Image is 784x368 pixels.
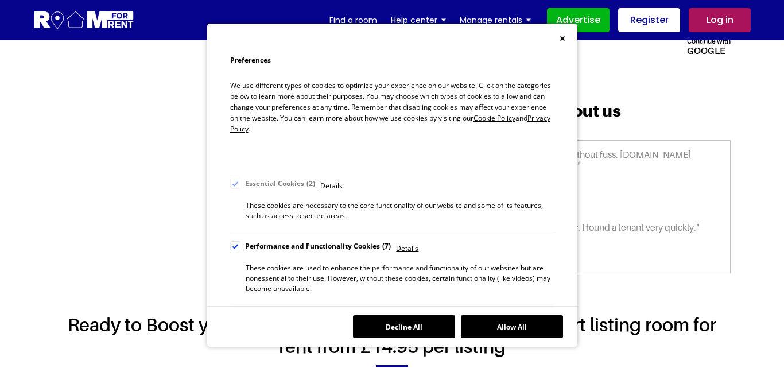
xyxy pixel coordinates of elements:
span: Cookie Policy [473,113,515,123]
button: Allow All [461,315,563,338]
span: Details [396,245,418,253]
div: These cookies are used to enhance the performance and functionality of our websites but are nones... [246,263,554,294]
div: These cookies are necessary to the core functionality of our website and some of its features, su... [246,200,554,221]
h2: Preferences [230,53,554,68]
button: Close [556,32,569,44]
div: Essential Cookies [245,180,316,188]
span: Privacy Policy [230,113,550,134]
button: Decline All [353,315,455,338]
p: We use different types of cookies to optimize your experience on our website. Click on the catego... [230,80,554,152]
div: Cookie Consent Preferences [207,24,577,347]
div: Performance and Functionality Cookies [245,242,391,250]
span: Details [320,182,343,190]
div: 2 [306,180,315,188]
div: 7 [382,242,391,250]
